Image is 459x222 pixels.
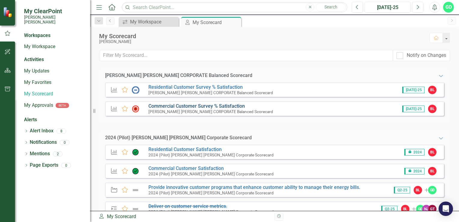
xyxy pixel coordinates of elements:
span: Q2-25 [394,187,410,193]
a: My Scorecard [24,91,84,97]
div: BL [428,167,436,175]
div: NJ [422,205,430,213]
div: My Scorecard [99,213,270,220]
div: 8 [56,128,66,134]
a: My Approvals [24,102,53,109]
div: BL [428,105,436,113]
div: Notify on Changes [407,52,446,59]
a: Provide innovative customer programs that enhance customer ability to manage their energy bills. [148,184,360,190]
img: On Target [132,149,139,156]
div: GD [428,186,436,194]
small: 2024 (Pilot) [PERSON_NAME] [PERSON_NAME] Corporate Scorecard [148,171,274,176]
div: GT [428,205,436,213]
div: BL [428,86,436,94]
a: Deliver on customer service metrics. [148,203,227,209]
img: No Information [132,86,139,94]
a: Commercial Customer Satisfaction​ [148,165,224,171]
span: 2024 [404,168,424,174]
span: [DATE]-25 [402,87,424,93]
button: Search [316,3,346,11]
div: BL [428,148,436,156]
span: [DATE]-25 [402,106,424,112]
button: GD [443,2,454,13]
a: My Workspace [120,18,177,26]
div: 0 [61,163,71,168]
a: My Workspace [24,43,84,50]
a: My Updates [24,68,84,75]
small: 2024 (Pilot) [PERSON_NAME] [PERSON_NAME] Corporate Scorecard [148,209,274,214]
div: BL [414,186,422,194]
span: Q2-25 [381,206,397,212]
div: 2 [53,151,62,156]
div: [DATE]-25 [367,4,409,11]
button: [DATE]-25 [365,2,411,13]
div: My Scorecard [99,33,424,39]
small: 2024 (Pilot) [PERSON_NAME] [PERSON_NAME] Corporate Scorecard [148,153,274,157]
small: 2024 (Pilot) [PERSON_NAME] [PERSON_NAME] Corporate Scorecard [148,190,274,195]
div: Workspaces [24,32,50,39]
a: Commercial Customer Survey % Satisfaction​ [148,103,245,109]
div: My Workspace [130,18,177,26]
div: Open Intercom Messenger [439,202,453,216]
span: 2024 [404,149,424,156]
div: [PERSON_NAME] [PERSON_NAME] CORPORATE Balanced Scorecard [105,72,252,79]
a: My Favorites [24,79,84,86]
a: Notifications [30,139,57,146]
img: Not Defined [132,187,139,194]
a: Mentions [30,150,50,157]
span: My ClearPoint [24,8,84,15]
img: Not Defined [132,205,139,213]
div: BL [401,205,409,213]
input: Search ClearPoint... [122,2,347,13]
a: Page Exports [30,162,58,169]
div: Activities [24,56,84,63]
div: My Scorecard [193,19,240,26]
span: Search [324,5,337,9]
a: Residential Customer Satisfaction​ [148,146,222,152]
small: [PERSON_NAME] [PERSON_NAME] [24,15,84,25]
a: Residential Customer Survey % Satisfaction​ [148,84,243,90]
div: 0 [60,140,69,145]
img: ClearPoint Strategy [3,7,14,17]
small: [PERSON_NAME] [PERSON_NAME] CORPORATE Balanced Scorecard [148,90,273,95]
img: Not Meeting Target [132,105,139,113]
div: BETA [56,103,69,108]
a: Alert Inbox [30,128,53,134]
div: Alerts [24,116,84,123]
div: [PERSON_NAME] [99,39,424,44]
img: On Target [132,168,139,175]
div: 2024 (Pilot) [PERSON_NAME] [PERSON_NAME] Corporate Scorecard [105,134,252,141]
small: [PERSON_NAME] [PERSON_NAME] CORPORATE Balanced Scorecard [148,109,273,114]
div: GD [416,205,424,213]
input: Filter My Scorecard... [99,50,393,61]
